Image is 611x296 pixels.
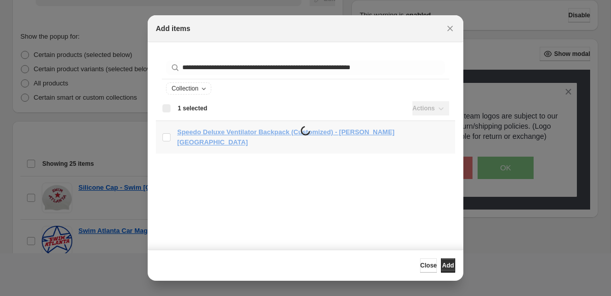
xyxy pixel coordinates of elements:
button: Close [420,258,437,273]
span: Collection [172,84,199,93]
h2: Add items [156,23,190,34]
button: Collection [166,83,211,94]
button: Add [441,258,455,273]
button: Close [443,21,457,36]
span: Close [420,261,437,270]
span: Add [442,261,454,270]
